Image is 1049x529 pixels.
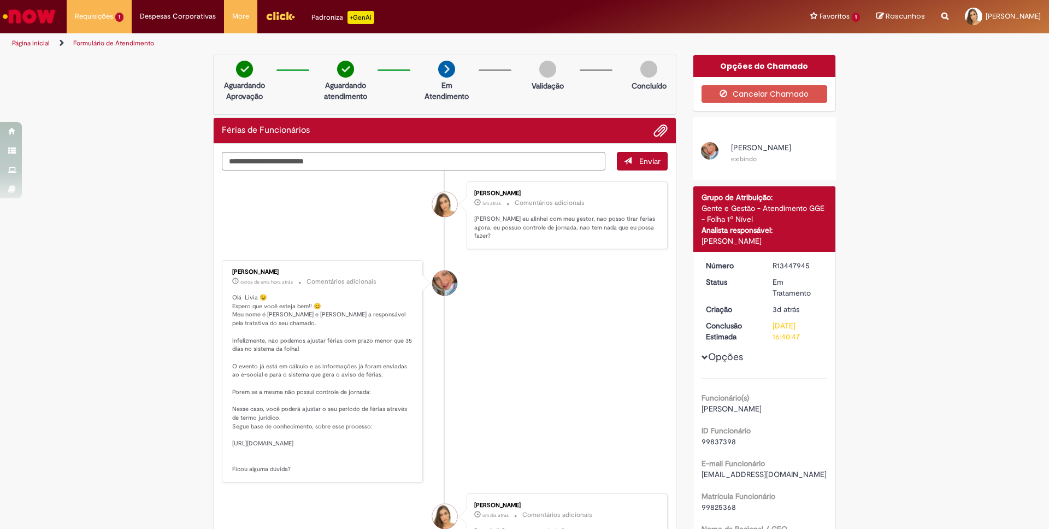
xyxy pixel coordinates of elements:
[522,510,592,520] small: Comentários adicionais
[632,80,667,91] p: Concluído
[698,277,765,287] dt: Status
[438,61,455,78] img: arrow-next.png
[218,80,271,102] p: Aguardando Aprovação
[1,5,57,27] img: ServiceNow
[232,269,414,275] div: [PERSON_NAME]
[698,260,765,271] dt: Número
[702,192,828,203] div: Grupo de Atribuição:
[307,277,376,286] small: Comentários adicionais
[75,11,113,22] span: Requisições
[702,502,736,512] span: 99825368
[539,61,556,78] img: img-circle-grey.png
[702,459,765,468] b: E-mail Funcionário
[266,8,295,24] img: click_logo_yellow_360x200.png
[240,279,293,285] span: cerca de uma hora atrás
[702,393,749,403] b: Funcionário(s)
[702,236,828,246] div: [PERSON_NAME]
[773,320,823,342] div: [DATE] 16:40:47
[886,11,925,21] span: Rascunhos
[698,304,765,315] dt: Criação
[698,320,765,342] dt: Conclusão Estimada
[640,61,657,78] img: img-circle-grey.png
[347,11,374,24] p: +GenAi
[222,126,310,136] h2: Férias de Funcionários Histórico de tíquete
[617,152,668,171] button: Enviar
[639,156,661,166] span: Enviar
[474,215,656,240] p: [PERSON_NAME] eu alinhei com meu gestor, nao posso tirar ferias agora, eu possuo controle de jorn...
[702,469,827,479] span: [EMAIL_ADDRESS][DOMAIN_NAME]
[482,512,509,519] time: 28/08/2025 10:04:08
[311,11,374,24] div: Padroniza
[232,11,249,22] span: More
[140,11,216,22] span: Despesas Corporativas
[702,437,736,446] span: 99837398
[515,198,585,208] small: Comentários adicionais
[702,404,762,414] span: [PERSON_NAME]
[12,39,50,48] a: Página inicial
[731,155,757,163] small: exibindo
[693,55,836,77] div: Opções do Chamado
[8,33,691,54] ul: Trilhas de página
[773,304,823,315] div: 26/08/2025 11:47:35
[702,203,828,225] div: Gente e Gestão - Atendimento GGE - Folha 1º Nível
[653,124,668,138] button: Adicionar anexos
[474,502,656,509] div: [PERSON_NAME]
[232,293,414,474] p: Olá Livia 😉 Espero que você esteja bem!! 😊 Meu nome é [PERSON_NAME] e [PERSON_NAME] a responsável...
[432,192,457,217] div: Livia Fernandes Zibordi
[319,80,372,102] p: Aguardando atendimento
[482,200,501,207] time: 29/08/2025 11:10:05
[474,190,656,197] div: [PERSON_NAME]
[236,61,253,78] img: check-circle-green.png
[731,143,791,152] span: [PERSON_NAME]
[986,11,1041,21] span: [PERSON_NAME]
[222,152,605,171] textarea: Digite sua mensagem aqui...
[73,39,154,48] a: Formulário de Atendimento
[773,304,799,314] time: 26/08/2025 11:47:35
[852,13,860,22] span: 1
[432,271,457,296] div: Jacqueline Andrade Galani
[420,80,473,102] p: Em Atendimento
[702,426,751,436] b: ID Funcionário
[482,200,501,207] span: 5m atrás
[773,277,823,298] div: Em Tratamento
[773,304,799,314] span: 3d atrás
[337,61,354,78] img: check-circle-green.png
[702,225,828,236] div: Analista responsável:
[432,504,457,529] div: Livia Fernandes Zibordi
[702,491,775,501] b: Matrícula Funcionário
[702,85,828,103] button: Cancelar Chamado
[876,11,925,22] a: Rascunhos
[115,13,123,22] span: 1
[773,260,823,271] div: R13447945
[820,11,850,22] span: Favoritos
[532,80,564,91] p: Validação
[482,512,509,519] span: um dia atrás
